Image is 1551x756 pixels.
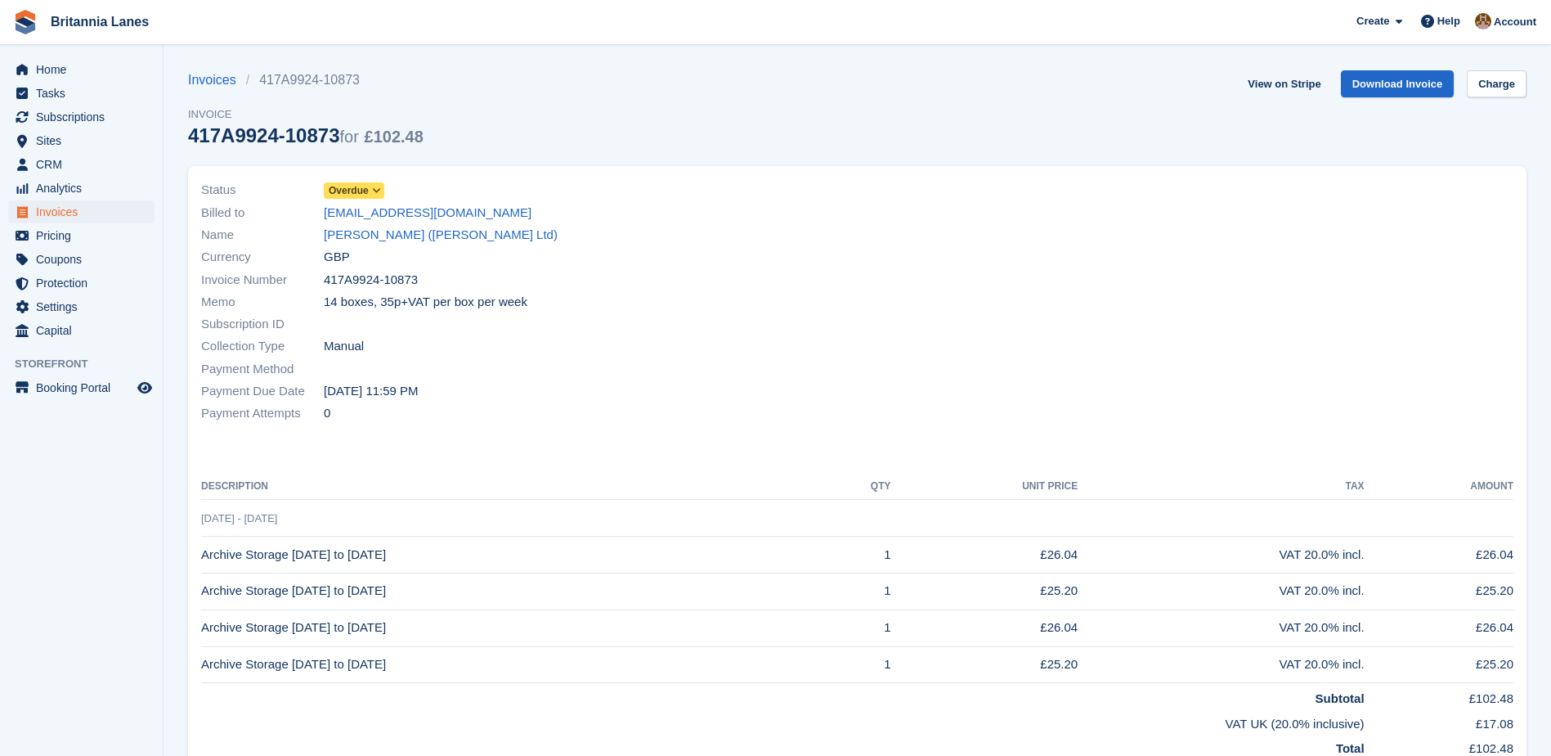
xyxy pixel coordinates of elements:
span: Protection [36,272,134,295]
td: Archive Storage [DATE] to [DATE] [201,610,823,646]
span: Invoice [188,106,424,123]
span: Storefront [15,356,163,372]
span: CRM [36,153,134,176]
span: £102.48 [365,128,424,146]
span: Payment Attempts [201,404,324,423]
td: £26.04 [891,537,1078,574]
span: Capital [36,319,134,342]
img: Admin [1475,13,1491,29]
span: GBP [324,248,350,267]
span: Memo [201,293,324,312]
span: Help [1437,13,1460,29]
td: £25.20 [1365,646,1513,683]
span: Manual [324,337,364,356]
td: £25.20 [891,646,1078,683]
a: menu [8,200,155,223]
span: Create [1356,13,1389,29]
span: Subscription ID [201,315,324,334]
div: VAT 20.0% incl. [1078,655,1364,674]
span: Home [36,58,134,81]
td: 1 [823,573,891,610]
span: Pricing [36,224,134,247]
span: Analytics [36,177,134,200]
span: Invoices [36,200,134,223]
a: menu [8,106,155,128]
span: Payment Due Date [201,382,324,401]
span: Invoice Number [201,271,324,290]
span: Overdue [329,183,369,198]
td: 1 [823,537,891,574]
nav: breadcrumbs [188,70,424,90]
span: Name [201,226,324,245]
a: Charge [1467,70,1526,97]
th: Description [201,474,823,500]
span: Tasks [36,82,134,105]
a: menu [8,376,155,399]
a: menu [8,319,155,342]
a: menu [8,58,155,81]
span: Booking Portal [36,376,134,399]
div: 417A9924-10873 [188,124,424,146]
td: 1 [823,610,891,646]
td: VAT UK (20.0% inclusive) [201,709,1365,734]
strong: Subtotal [1316,691,1365,705]
td: £26.04 [891,610,1078,646]
span: 0 [324,404,330,423]
a: View on Stripe [1241,70,1327,97]
a: menu [8,153,155,176]
a: Download Invoice [1341,70,1455,97]
a: Britannia Lanes [44,8,155,35]
div: VAT 20.0% incl. [1078,546,1364,565]
a: [PERSON_NAME] ([PERSON_NAME] Ltd) [324,226,558,245]
td: 1 [823,646,891,683]
div: VAT 20.0% incl. [1078,619,1364,637]
td: Archive Storage [DATE] to [DATE] [201,646,823,683]
td: Archive Storage [DATE] to [DATE] [201,573,823,610]
img: stora-icon-8386f47178a22dfd0bd8f6a31ec36ba5ce8667c1dd55bd0f319d3a0aa187defe.svg [13,10,38,34]
a: menu [8,224,155,247]
span: Status [201,181,324,200]
a: menu [8,272,155,295]
a: menu [8,129,155,152]
strong: Total [1336,741,1365,755]
span: Coupons [36,248,134,271]
span: Collection Type [201,337,324,356]
span: Sites [36,129,134,152]
div: VAT 20.0% incl. [1078,582,1364,601]
span: Settings [36,295,134,318]
span: Payment Method [201,360,324,379]
a: Preview store [135,378,155,398]
td: Archive Storage [DATE] to [DATE] [201,537,823,574]
span: [DATE] - [DATE] [201,512,277,524]
th: Tax [1078,474,1364,500]
a: menu [8,248,155,271]
span: for [340,128,359,146]
a: menu [8,177,155,200]
a: Invoices [188,70,246,90]
td: £102.48 [1365,683,1513,709]
span: Billed to [201,204,324,223]
td: £26.04 [1365,610,1513,646]
th: Unit Price [891,474,1078,500]
span: Account [1494,14,1536,30]
span: 14 boxes, 35p+VAT per box per week [324,293,527,312]
span: Subscriptions [36,106,134,128]
a: menu [8,295,155,318]
time: 2025-08-23 22:59:59 UTC [324,382,419,401]
td: £25.20 [1365,573,1513,610]
span: Currency [201,248,324,267]
th: QTY [823,474,891,500]
th: Amount [1365,474,1513,500]
td: £25.20 [891,573,1078,610]
a: menu [8,82,155,105]
span: 417A9924-10873 [324,271,418,290]
a: [EMAIL_ADDRESS][DOMAIN_NAME] [324,204,531,223]
td: £26.04 [1365,537,1513,574]
td: £17.08 [1365,709,1513,734]
a: Overdue [324,181,384,200]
